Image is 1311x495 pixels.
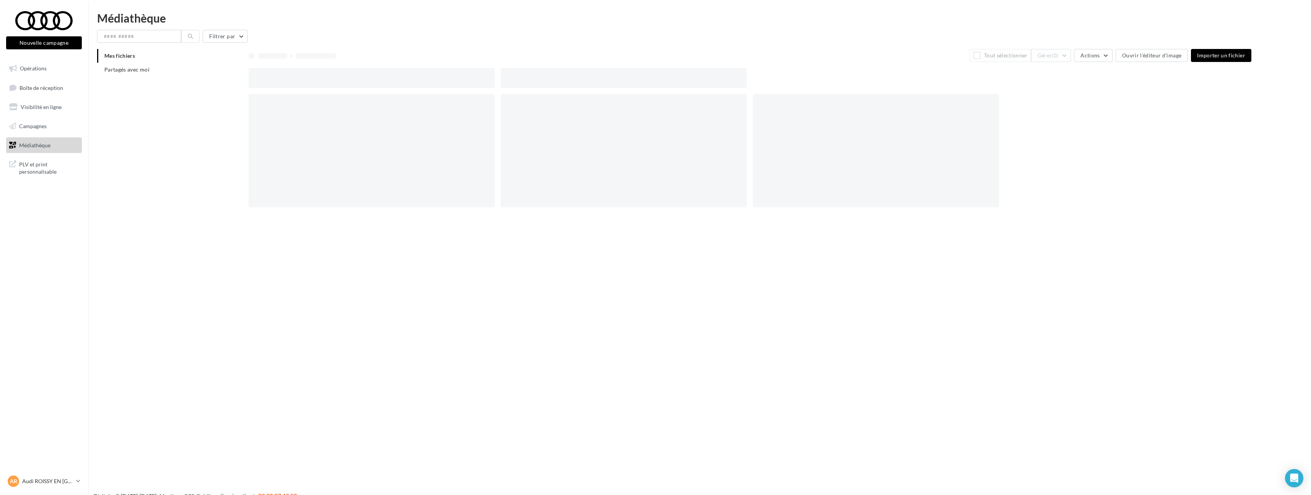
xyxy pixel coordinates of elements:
button: Tout sélectionner [970,49,1031,62]
span: Mes fichiers [104,52,135,59]
p: Audi ROISSY EN [GEOGRAPHIC_DATA] [22,477,73,485]
span: Opérations [20,65,47,72]
a: Médiathèque [5,137,83,153]
span: Visibilité en ligne [21,104,62,110]
button: Gérer(0) [1031,49,1071,62]
a: Visibilité en ligne [5,99,83,115]
span: PLV et print personnalisable [19,159,79,176]
span: AR [10,477,17,485]
div: Open Intercom Messenger [1285,469,1303,487]
button: Nouvelle campagne [6,36,82,49]
span: (0) [1052,52,1058,59]
a: Campagnes [5,118,83,134]
span: Boîte de réception [19,84,63,91]
button: Ouvrir l'éditeur d'image [1116,49,1188,62]
a: Boîte de réception [5,80,83,96]
span: Importer un fichier [1197,52,1245,59]
button: Actions [1074,49,1112,62]
a: PLV et print personnalisable [5,156,83,179]
span: Partagés avec moi [104,66,149,73]
button: Importer un fichier [1191,49,1251,62]
button: Filtrer par [203,30,248,43]
span: Campagnes [19,123,47,129]
a: Opérations [5,60,83,77]
span: Médiathèque [19,142,50,148]
a: AR Audi ROISSY EN [GEOGRAPHIC_DATA] [6,474,82,488]
span: Actions [1080,52,1100,59]
div: Médiathèque [97,12,1302,24]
